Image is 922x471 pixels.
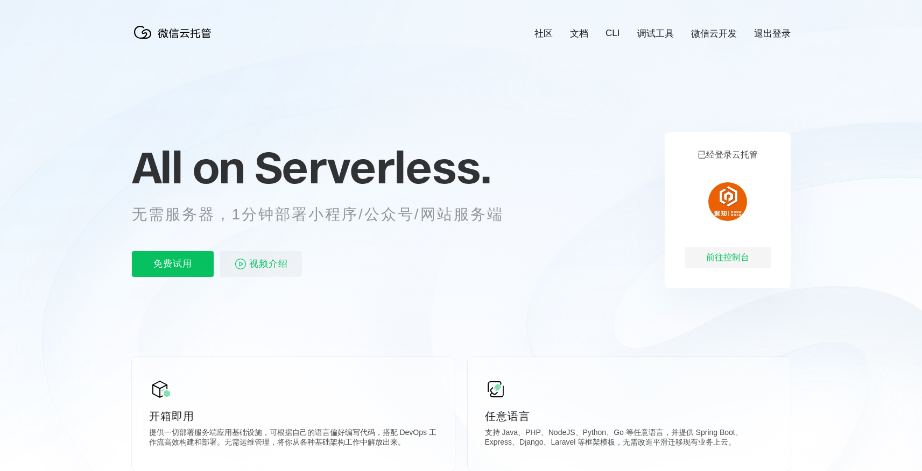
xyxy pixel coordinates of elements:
[754,27,791,40] a: 退出登录
[691,27,737,40] a: 微信云开发
[570,27,588,40] a: 文档
[132,251,214,277] p: 免费试用
[485,428,773,449] p: 支持 Java、PHP、NodeJS、Python、Go 等任意语言，并提供 Spring Boot、Express、Django、Laravel 等框架模板，无需改造平滑迁移现有业务上云。
[485,409,773,424] p: 任意语言
[149,409,438,424] p: 开箱即用
[534,27,553,40] a: 社区
[149,428,438,449] p: 提供一切部署服务端应用基础设施，可根据自己的语言偏好编写代码，搭配 DevOps 工作流高效构建和部署。无需运维管理，将你从各种基础架构工作中解放出来。
[606,28,620,39] a: CLI
[132,204,524,225] p: 无需服务器，1分钟部署小程序/公众号/网站服务端
[132,140,244,194] span: All on
[685,247,771,268] div: 前往控制台
[132,22,218,43] img: 微信云托管
[132,35,218,45] a: 微信云托管
[255,140,491,194] span: Serverless.
[249,251,288,277] span: 视频介绍
[234,258,247,270] img: video_play.svg
[637,27,674,40] a: 调试工具
[698,149,758,161] p: 已经登录云托管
